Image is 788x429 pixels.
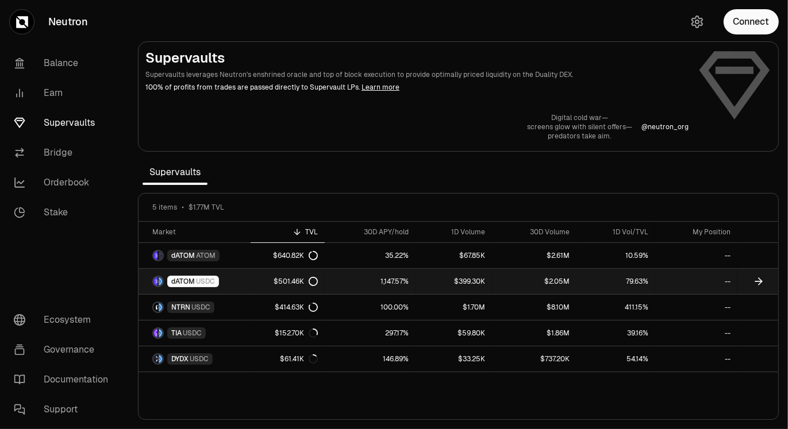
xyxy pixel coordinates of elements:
[641,122,689,132] p: @ neutron_org
[139,269,251,294] a: dATOM LogoUSDC LogodATOMUSDC
[275,328,318,338] div: $152.70K
[183,328,202,338] span: USDC
[145,69,689,80] p: Supervaults leverages Neutron's enshrined oracle and top of block execution to provide optimally ...
[5,395,124,424] a: Support
[325,346,416,372] a: 146.89%
[153,328,157,338] img: TIA Logo
[5,138,124,168] a: Bridge
[171,328,182,338] span: TIA
[5,108,124,138] a: Supervaults
[171,354,189,364] span: DYDX
[153,251,157,260] img: dATOM Logo
[275,303,318,312] div: $414.63K
[5,48,124,78] a: Balance
[273,251,318,260] div: $640.82K
[332,227,409,237] div: 30D APY/hold
[152,227,244,237] div: Market
[145,82,689,92] p: 100% of profits from trades are passed directly to Supervault LPs.
[493,269,576,294] a: $2.05M
[139,295,251,320] a: NTRN LogoUSDC LogoNTRNUSDC
[655,320,737,346] a: --
[190,354,209,364] span: USDC
[251,243,325,268] a: $640.82K
[576,269,655,294] a: 79.63%
[655,346,737,372] a: --
[422,227,486,237] div: 1D Volume
[251,295,325,320] a: $414.63K
[527,113,632,141] a: Digital cold war—screens glow with silent offers—predators take aim.
[655,295,737,320] a: --
[153,354,157,364] img: DYDX Logo
[153,303,157,312] img: NTRN Logo
[416,320,493,346] a: $59.80K
[5,305,124,335] a: Ecosystem
[325,269,416,294] a: 1,147.57%
[493,295,576,320] a: $8.10M
[196,251,216,260] span: ATOM
[251,269,325,294] a: $501.46K
[152,203,177,212] span: 5 items
[257,227,318,237] div: TVL
[325,320,416,346] a: 297.17%
[143,161,207,184] span: Supervaults
[159,328,163,338] img: USDC Logo
[280,354,318,364] div: $61.41K
[576,243,655,268] a: 10.59%
[416,295,493,320] a: $1.70M
[159,277,163,286] img: USDC Logo
[171,277,195,286] span: dATOM
[641,122,689,132] a: @neutron_org
[139,243,251,268] a: dATOM LogoATOM LogodATOMATOM
[362,83,399,92] a: Learn more
[159,354,163,364] img: USDC Logo
[576,295,655,320] a: 411.15%
[493,243,576,268] a: $2.61M
[274,277,318,286] div: $501.46K
[196,277,215,286] span: USDC
[171,251,195,260] span: dATOM
[325,295,416,320] a: 100.00%
[583,227,648,237] div: 1D Vol/TVL
[527,122,632,132] p: screens glow with silent offers—
[724,9,779,34] button: Connect
[499,227,570,237] div: 30D Volume
[189,203,224,212] span: $1.77M TVL
[153,277,157,286] img: dATOM Logo
[5,365,124,395] a: Documentation
[5,78,124,108] a: Earn
[416,269,493,294] a: $399.30K
[576,320,655,346] a: 39.16%
[145,49,689,67] h2: Supervaults
[139,320,251,346] a: TIA LogoUSDC LogoTIAUSDC
[139,346,251,372] a: DYDX LogoUSDC LogoDYDXUSDC
[5,168,124,198] a: Orderbook
[576,346,655,372] a: 54.14%
[251,346,325,372] a: $61.41K
[171,303,190,312] span: NTRN
[251,320,325,346] a: $152.70K
[655,243,737,268] a: --
[5,198,124,227] a: Stake
[493,346,576,372] a: $737.20K
[662,227,730,237] div: My Position
[655,269,737,294] a: --
[493,320,576,346] a: $1.86M
[159,251,163,260] img: ATOM Logo
[159,303,163,312] img: USDC Logo
[416,346,493,372] a: $33.25K
[5,335,124,365] a: Governance
[191,303,210,312] span: USDC
[416,243,493,268] a: $67.85K
[325,243,416,268] a: 35.22%
[527,132,632,141] p: predators take aim.
[527,113,632,122] p: Digital cold war—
